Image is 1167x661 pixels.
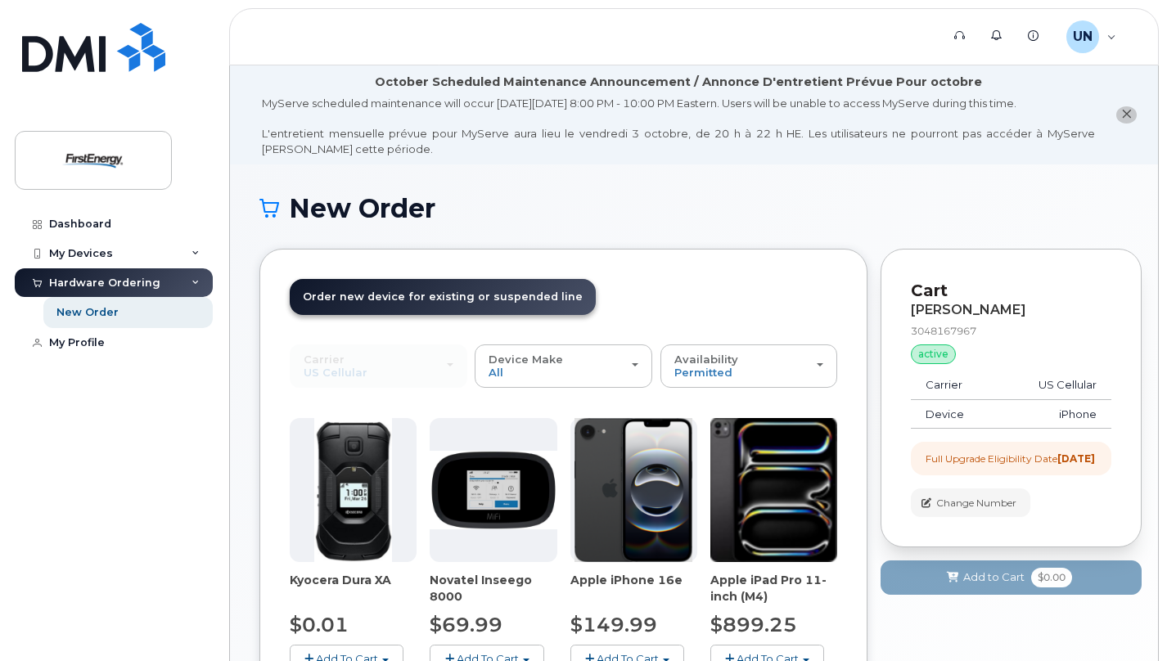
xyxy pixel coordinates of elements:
[710,418,837,562] img: ipad_pro_11_m4.png
[911,324,1111,338] div: 3048167967
[290,613,349,636] span: $0.01
[259,194,1129,223] h1: New Order
[998,371,1111,400] td: US Cellular
[911,400,998,429] td: Device
[936,496,1016,510] span: Change Number
[1031,568,1072,587] span: $0.00
[911,279,1111,303] p: Cart
[660,344,838,387] button: Availability Permitted
[926,452,1095,465] div: Full Upgrade Eligibility Date
[489,366,503,379] span: All
[262,96,1095,156] div: MyServe scheduled maintenance will occur [DATE][DATE] 8:00 PM - 10:00 PM Eastern. Users will be u...
[998,400,1111,429] td: iPhone
[430,572,556,605] div: Novatel Inseego 8000
[489,353,563,366] span: Device Make
[375,74,982,91] div: October Scheduled Maintenance Announcement / Annonce D'entretient Prévue Pour octobre
[290,572,417,605] div: Kyocera Dura XA
[314,418,392,562] img: duraXA.jpg
[710,572,837,605] div: Apple iPad Pro 11-inch (M4)
[911,344,956,364] div: active
[674,353,738,366] span: Availability
[430,613,502,636] span: $69.99
[574,418,692,562] img: iphone16e.png
[570,613,657,636] span: $149.99
[674,366,732,379] span: Permitted
[911,371,998,400] td: Carrier
[911,303,1111,317] div: [PERSON_NAME]
[963,569,1025,585] span: Add to Cart
[475,344,652,387] button: Device Make All
[570,572,697,605] div: Apple iPhone 16e
[881,560,1142,594] button: Add to Cart $0.00
[1057,452,1095,465] strong: [DATE]
[303,290,583,303] span: Order new device for existing or suspended line
[1116,106,1137,124] button: close notification
[911,488,1030,517] button: Change Number
[430,451,556,529] img: inseego8000.jpg
[1096,590,1155,649] iframe: Messenger Launcher
[710,613,797,636] span: $899.25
